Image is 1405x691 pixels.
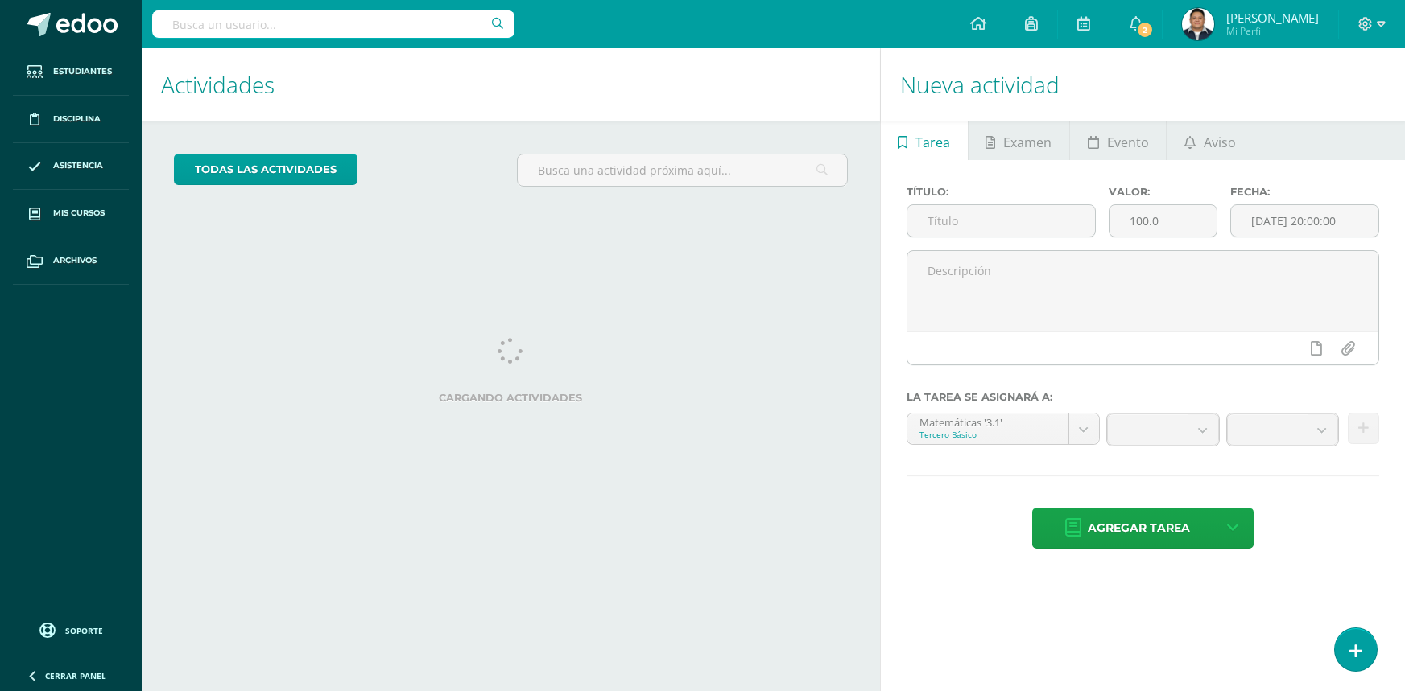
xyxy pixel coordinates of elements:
[518,154,846,186] input: Busca una actividad próxima aquí...
[907,391,1379,403] label: La tarea se asignará a:
[53,254,97,267] span: Archivos
[13,48,129,96] a: Estudiantes
[1167,121,1253,160] a: Aviso
[13,143,129,191] a: Asistencia
[161,48,861,121] h1: Actividades
[152,10,514,38] input: Busca un usuario...
[907,205,1095,237] input: Título
[1107,123,1149,162] span: Evento
[900,48,1386,121] h1: Nueva actividad
[65,625,103,636] span: Soporte
[1109,186,1217,198] label: Valor:
[1088,508,1190,548] span: Agregar tarea
[1226,10,1319,26] span: [PERSON_NAME]
[13,96,129,143] a: Disciplina
[174,392,848,404] label: Cargando actividades
[919,413,1056,429] div: Matemáticas '3.1'
[53,159,103,172] span: Asistencia
[45,670,106,681] span: Cerrar panel
[13,237,129,285] a: Archivos
[1231,205,1378,237] input: Fecha de entrega
[915,123,950,162] span: Tarea
[1110,205,1217,237] input: Puntos máximos
[1230,186,1379,198] label: Fecha:
[174,154,357,185] a: todas las Actividades
[1070,121,1166,160] a: Evento
[1003,123,1052,162] span: Examen
[1226,24,1319,38] span: Mi Perfil
[13,190,129,237] a: Mis cursos
[969,121,1069,160] a: Examen
[1182,8,1214,40] img: a3a9f19ee43bbcd56829fa5bb79a4018.png
[53,207,105,220] span: Mis cursos
[1204,123,1236,162] span: Aviso
[881,121,968,160] a: Tarea
[907,413,1099,444] a: Matemáticas '3.1'Tercero Básico
[907,186,1096,198] label: Título:
[19,619,122,640] a: Soporte
[53,113,101,125] span: Disciplina
[919,429,1056,440] div: Tercero Básico
[53,65,112,78] span: Estudiantes
[1136,21,1154,39] span: 2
